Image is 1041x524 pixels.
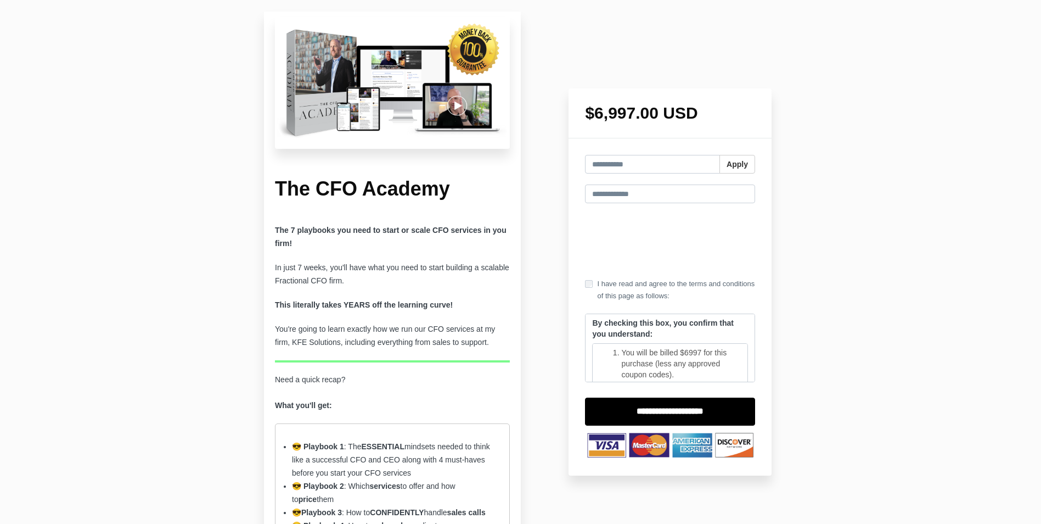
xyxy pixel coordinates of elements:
h1: $6,997.00 USD [585,105,755,121]
span: 😎 : How to handle [292,508,486,517]
strong: calls [469,508,486,517]
strong: services [370,482,401,490]
strong: By checking this box, you confirm that you understand: [592,319,733,338]
h1: The CFO Academy [275,176,510,202]
strong: ESSENTIAL [361,442,404,451]
strong: 😎 Playbook 1 [292,442,344,451]
button: Apply [719,155,755,174]
label: I have read and agree to the terms and conditions of this page as follows: [585,278,755,302]
p: In just 7 weeks, you'll have what you need to start building a scalable Fractional CFO firm. [275,261,510,288]
li: : The mindsets needed to think like a successful CFO and CEO along with 4 must-haves before you s... [292,441,493,480]
p: Need a quick recap? [275,374,510,413]
strong: price [299,495,317,504]
strong: sales [447,508,466,517]
img: TNbqccpWSzOQmI4HNVXb_Untitled_design-53.png [585,431,755,459]
strong: CONFIDENTLY [370,508,424,517]
strong: This literally takes YEARS off the learning curve! [275,300,453,309]
li: You will receive Playbook 1 at the time of purchase. The additional 6 playbooks will be released ... [621,380,741,424]
input: I have read and agree to the terms and conditions of this page as follows: [585,280,593,288]
li: You will be billed $6997 for this purchase (less any approved coupon codes). [621,347,741,380]
strong: Playbook 3 [301,508,342,517]
span: : Which to offer and how to them [292,482,455,504]
p: You're going to learn exactly how we run our CFO services at my firm, KFE Solutions, including ev... [275,323,510,349]
img: c16be55-448c-d20c-6def-ad6c686240a2_Untitled_design-20.png [275,17,510,149]
iframe: Secure payment input frame [583,212,757,269]
strong: 😎 Playbook 2 [292,482,344,490]
strong: What you'll get: [275,401,332,410]
b: The 7 playbooks you need to start or scale CFO services in you firm! [275,226,507,248]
